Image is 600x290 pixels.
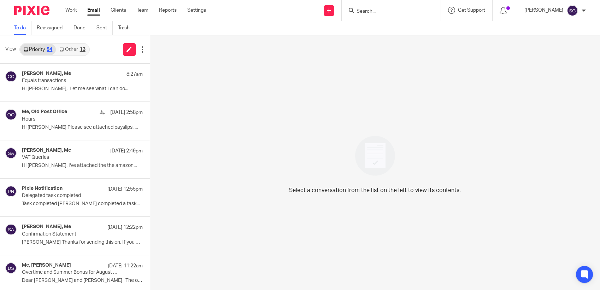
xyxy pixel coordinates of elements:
[22,124,143,130] p: Hi [PERSON_NAME] Please see attached payslips. ...
[22,109,67,115] h4: Me, Old Post Office
[22,224,71,230] h4: [PERSON_NAME], Me
[110,147,143,155] p: [DATE] 2:49pm
[22,262,71,268] h4: Me, [PERSON_NAME]
[22,86,143,92] p: Hi [PERSON_NAME], Let me see what I can do...
[108,262,143,269] p: [DATE] 11:22am
[5,147,17,159] img: svg%3E
[159,7,177,14] a: Reports
[37,21,68,35] a: Reassigned
[22,71,71,77] h4: [PERSON_NAME], Me
[14,21,31,35] a: To do
[5,224,17,235] img: svg%3E
[351,131,400,180] img: image
[22,155,118,161] p: VAT Queries
[47,47,52,52] div: 54
[22,186,63,192] h4: Pixie Notification
[22,193,118,199] p: Delegated task completed
[22,116,118,122] p: Hours
[22,278,143,284] p: Dear [PERSON_NAME] and [PERSON_NAME] The overtime for...
[22,147,71,153] h4: [PERSON_NAME], Me
[289,186,461,195] p: Select a conversation from the list on the left to view its contents.
[22,201,143,207] p: Task completed [PERSON_NAME] completed a task...
[5,186,17,197] img: svg%3E
[22,231,118,237] p: Confirmation Statement
[111,7,126,14] a: Clients
[14,6,49,15] img: Pixie
[65,7,77,14] a: Work
[5,46,16,53] span: View
[107,224,143,231] p: [DATE] 12:22pm
[567,5,578,16] img: svg%3E
[20,44,56,55] a: Priority54
[73,21,91,35] a: Done
[137,7,148,14] a: Team
[524,7,563,14] p: [PERSON_NAME]
[107,186,143,193] p: [DATE] 12:55pm
[356,8,419,15] input: Search
[118,21,135,35] a: Trash
[458,8,485,13] span: Get Support
[5,262,17,274] img: svg%3E
[22,78,118,84] p: Equals transactions
[5,109,17,120] img: svg%3E
[87,7,100,14] a: Email
[127,71,143,78] p: 8:27am
[110,109,143,116] p: [DATE] 2:58pm
[22,163,143,169] p: Hi [PERSON_NAME], I've attached the the amazon...
[187,7,206,14] a: Settings
[96,21,113,35] a: Sent
[80,47,86,52] div: 13
[22,269,118,275] p: Overtime and Summer Bonus for August Payroll
[5,71,17,82] img: svg%3E
[22,239,143,245] p: [PERSON_NAME] Thanks for sending this on. If you could...
[56,44,89,55] a: Other13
